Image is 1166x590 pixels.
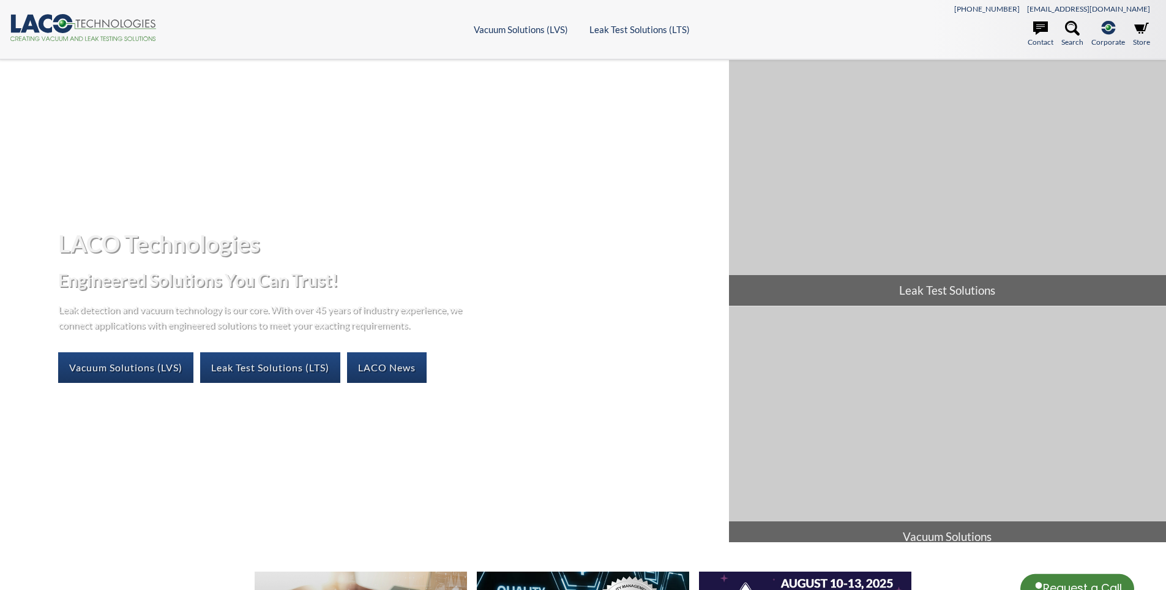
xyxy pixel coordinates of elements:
[729,521,1166,552] span: Vacuum Solutions
[954,4,1020,13] a: [PHONE_NUMBER]
[58,301,468,333] p: Leak detection and vacuum technology is our core. With over 45 years of industry experience, we c...
[729,306,1166,552] a: Vacuum Solutions
[58,352,193,383] a: Vacuum Solutions (LVS)
[1027,4,1150,13] a: [EMAIL_ADDRESS][DOMAIN_NAME]
[729,275,1166,306] span: Leak Test Solutions
[1061,21,1083,48] a: Search
[200,352,340,383] a: Leak Test Solutions (LTS)
[474,24,568,35] a: Vacuum Solutions (LVS)
[1091,36,1125,48] span: Corporate
[58,229,719,259] h1: LACO Technologies
[347,352,427,383] a: LACO News
[58,269,719,292] h2: Engineered Solutions You Can Trust!
[1133,21,1150,48] a: Store
[729,60,1166,306] a: Leak Test Solutions
[1028,21,1053,48] a: Contact
[589,24,690,35] a: Leak Test Solutions (LTS)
